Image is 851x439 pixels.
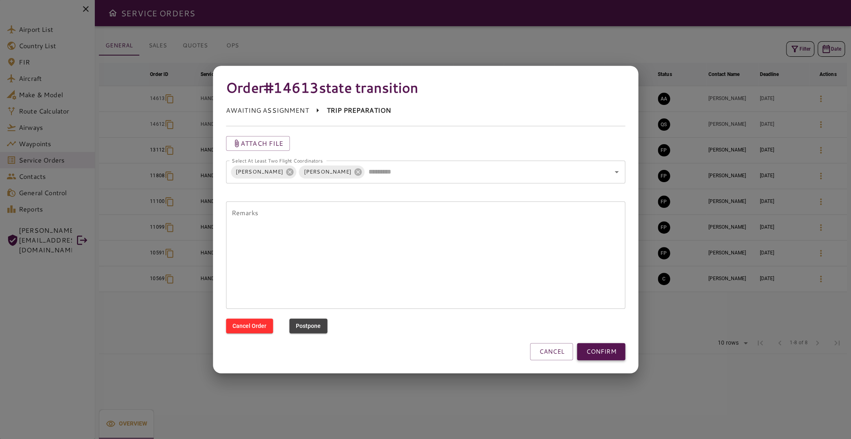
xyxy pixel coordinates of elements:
[232,157,323,164] label: Select At Least Two Flight Coordinators
[289,319,327,334] button: Postpone
[299,167,356,176] span: [PERSON_NAME]
[241,138,284,148] p: Attach file
[611,166,622,178] button: Open
[231,165,297,178] div: [PERSON_NAME]
[226,136,290,151] button: Attach file
[327,106,391,116] p: TRIP PREPARATION
[530,343,573,360] button: CANCEL
[577,343,625,360] button: CONFIRM
[226,319,273,334] button: Cancel Order
[231,167,288,176] span: [PERSON_NAME]
[299,165,365,178] div: [PERSON_NAME]
[226,106,309,116] p: AWAITING ASSIGNMENT
[226,79,625,96] h4: Order #14613 state transition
